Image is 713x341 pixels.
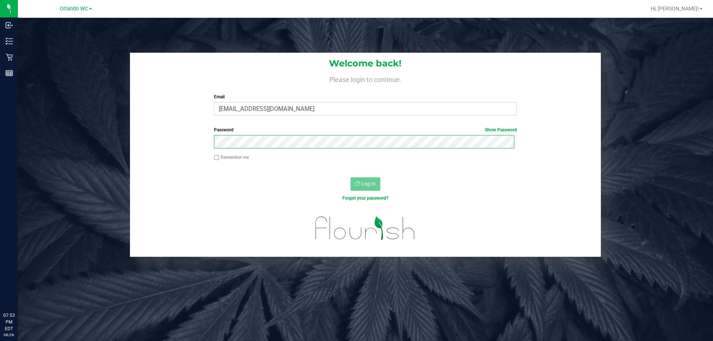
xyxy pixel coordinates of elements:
[485,127,517,132] a: Show Password
[130,59,601,68] h1: Welcome back!
[6,69,13,77] inline-svg: Reports
[361,181,376,187] span: Log In
[351,177,380,191] button: Log In
[214,155,219,160] input: Remember me
[60,6,88,12] span: Orlando WC
[306,209,424,247] img: flourish_logo.svg
[214,154,249,161] label: Remember me
[214,127,234,132] span: Password
[130,74,601,83] h4: Please login to continue.
[214,94,517,100] label: Email
[651,6,699,12] span: Hi, [PERSON_NAME]!
[6,53,13,61] inline-svg: Retail
[6,22,13,29] inline-svg: Inbound
[3,312,14,332] p: 07:53 PM EDT
[6,37,13,45] inline-svg: Inventory
[342,196,388,201] a: Forgot your password?
[3,332,14,338] p: 08/26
